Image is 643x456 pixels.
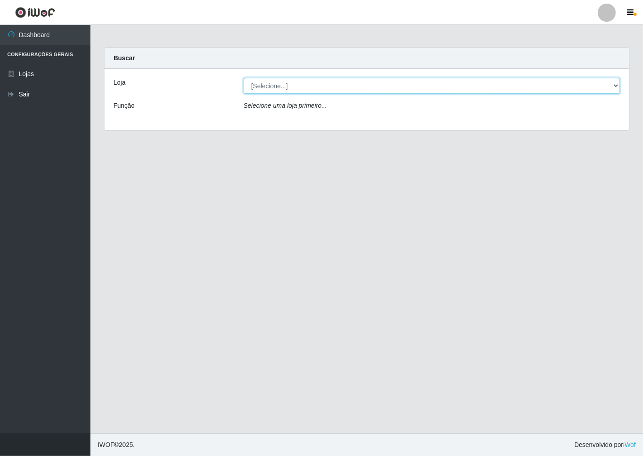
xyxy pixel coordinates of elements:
label: Função [113,101,135,110]
span: IWOF [98,441,114,448]
i: Selecione uma loja primeiro... [244,102,327,109]
span: Desenvolvido por [574,440,636,450]
img: CoreUI Logo [15,7,55,18]
span: © 2025 . [98,440,135,450]
strong: Buscar [113,54,135,62]
a: iWof [623,441,636,448]
label: Loja [113,78,125,87]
